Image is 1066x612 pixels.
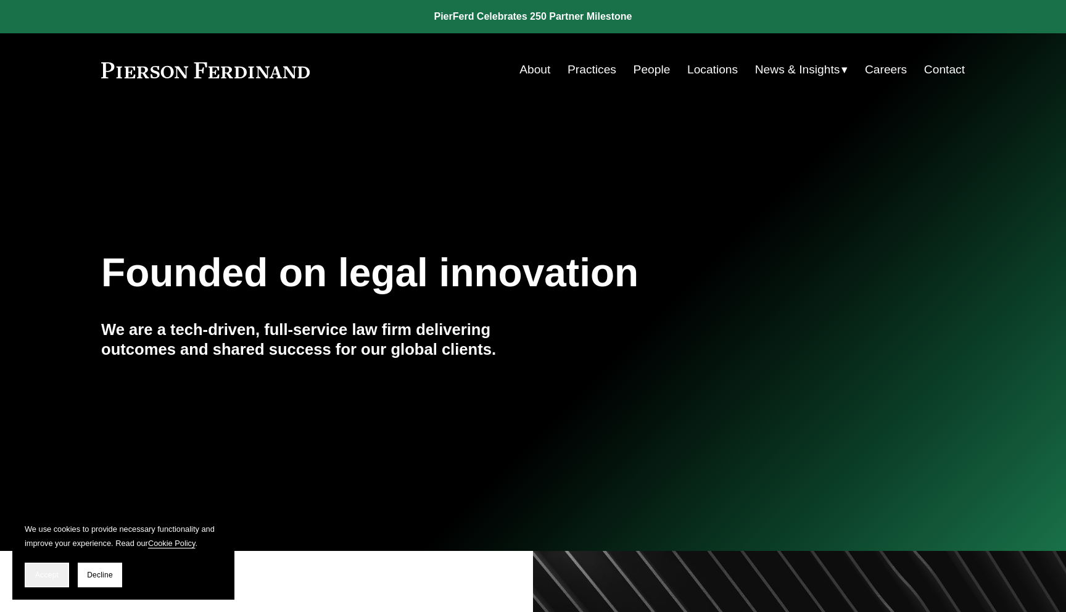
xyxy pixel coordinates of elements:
[568,58,616,81] a: Practices
[924,58,965,81] a: Contact
[78,563,122,587] button: Decline
[519,58,550,81] a: About
[755,59,840,81] span: News & Insights
[35,571,59,579] span: Accept
[25,563,69,587] button: Accept
[634,58,671,81] a: People
[101,250,821,296] h1: Founded on legal innovation
[12,510,234,600] section: Cookie banner
[101,320,533,360] h4: We are a tech-driven, full-service law firm delivering outcomes and shared success for our global...
[865,58,907,81] a: Careers
[25,522,222,550] p: We use cookies to provide necessary functionality and improve your experience. Read our .
[148,539,196,548] a: Cookie Policy
[687,58,738,81] a: Locations
[755,58,848,81] a: folder dropdown
[87,571,113,579] span: Decline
